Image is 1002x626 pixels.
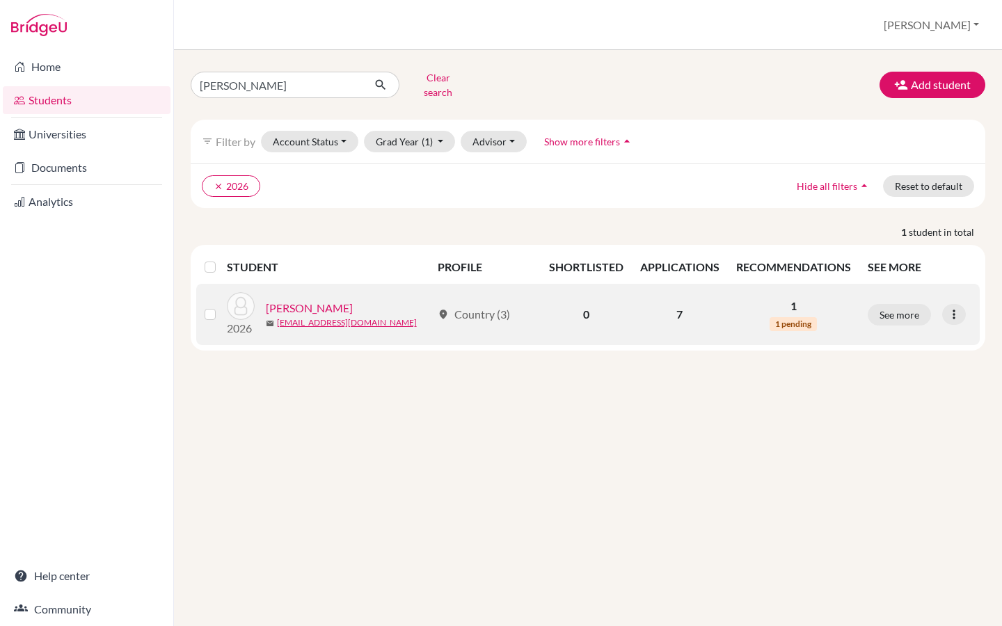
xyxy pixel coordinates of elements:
[785,175,883,197] button: Hide all filtersarrow_drop_up
[3,86,170,114] a: Students
[797,180,857,192] span: Hide all filters
[620,134,634,148] i: arrow_drop_up
[202,175,260,197] button: clear2026
[532,131,646,152] button: Show more filtersarrow_drop_up
[909,225,985,239] span: student in total
[3,562,170,590] a: Help center
[736,298,851,314] p: 1
[3,53,170,81] a: Home
[632,284,728,345] td: 7
[438,306,510,323] div: Country (3)
[901,225,909,239] strong: 1
[364,131,456,152] button: Grad Year(1)
[3,120,170,148] a: Universities
[880,72,985,98] button: Add student
[541,284,632,345] td: 0
[438,309,449,320] span: location_on
[202,136,213,147] i: filter_list
[191,72,363,98] input: Find student by name...
[422,136,433,147] span: (1)
[859,250,980,284] th: SEE MORE
[728,250,859,284] th: RECOMMENDATIONS
[541,250,632,284] th: SHORTLISTED
[266,300,353,316] a: [PERSON_NAME]
[429,250,541,284] th: PROFILE
[3,188,170,216] a: Analytics
[11,14,67,36] img: Bridge-U
[632,250,728,284] th: APPLICATIONS
[227,292,255,320] img: D'Alessandro, Nicolas
[3,595,170,623] a: Community
[544,136,620,147] span: Show more filters
[857,179,871,193] i: arrow_drop_up
[3,154,170,182] a: Documents
[216,135,255,148] span: Filter by
[877,12,985,38] button: [PERSON_NAME]
[227,250,429,284] th: STUDENT
[868,304,931,326] button: See more
[770,317,817,331] span: 1 pending
[261,131,358,152] button: Account Status
[214,182,223,191] i: clear
[461,131,527,152] button: Advisor
[277,316,417,329] a: [EMAIL_ADDRESS][DOMAIN_NAME]
[883,175,974,197] button: Reset to default
[399,67,477,103] button: Clear search
[227,320,255,337] p: 2026
[266,319,274,328] span: mail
